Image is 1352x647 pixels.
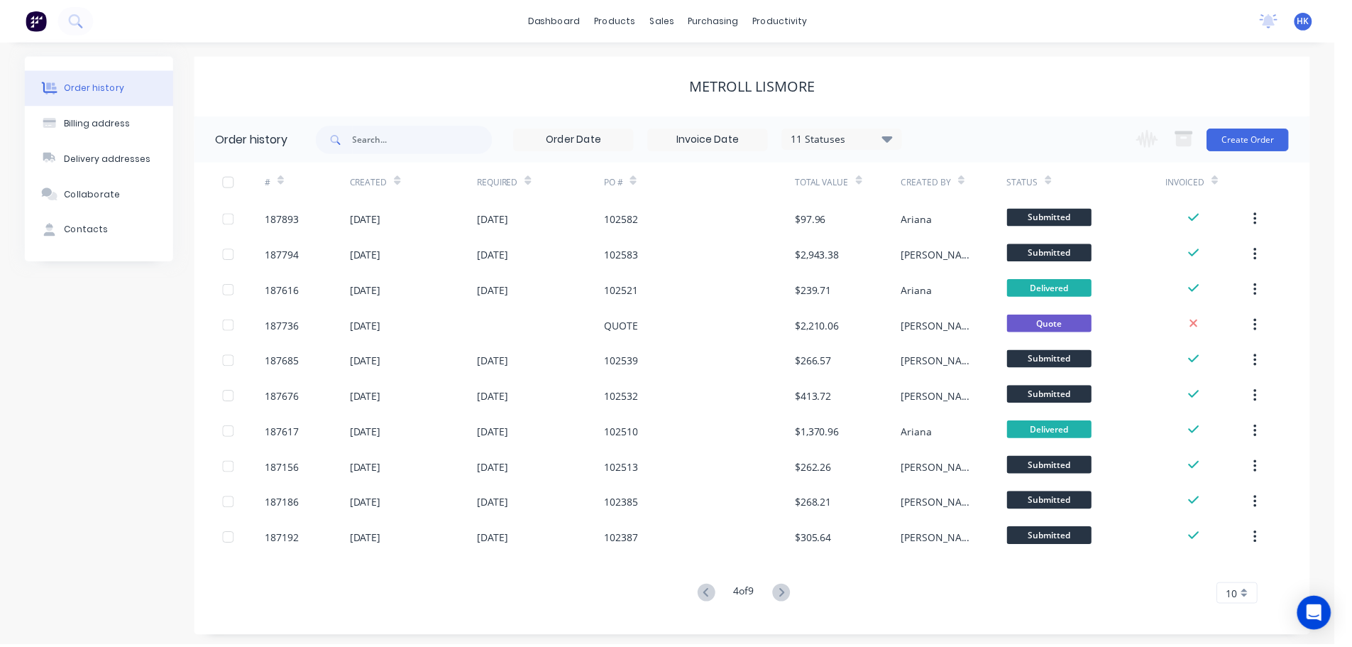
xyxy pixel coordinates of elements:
div: Contacts [65,224,109,237]
span: Submitted [1012,352,1097,369]
div: $266.57 [799,355,836,370]
div: $239.71 [799,284,836,299]
span: Delivered [1012,281,1097,298]
div: Created By [906,177,956,190]
input: Invoice Date [652,130,771,151]
div: [PERSON_NAME] [906,355,984,370]
div: productivity [749,11,818,32]
span: 10 [1232,589,1243,604]
div: 187893 [266,213,300,228]
div: 11 Statuses [786,132,906,148]
div: Ariana [906,213,937,228]
div: Ariana [906,284,937,299]
div: Collaborate [65,189,121,202]
div: [DATE] [479,213,510,228]
span: HK [1304,15,1316,28]
div: PO # [607,177,626,190]
div: 187685 [266,355,300,370]
div: 102510 [607,426,641,441]
button: Create Order [1213,129,1295,152]
div: [DATE] [479,391,510,406]
div: 102539 [607,355,641,370]
div: 187192 [266,533,300,548]
div: PO # [607,163,798,202]
div: Open Intercom Messenger [1304,599,1338,633]
div: 102513 [607,462,641,477]
div: 102521 [607,284,641,299]
div: products [590,11,646,32]
div: [DATE] [351,284,383,299]
div: [DATE] [351,355,383,370]
div: Billing address [65,118,131,131]
div: [DATE] [479,462,510,477]
div: Invoiced [1172,163,1257,202]
span: Submitted [1012,387,1097,405]
div: $1,370.96 [799,426,844,441]
div: [DATE] [351,213,383,228]
input: Search... [354,126,495,155]
div: 187186 [266,497,300,512]
div: $268.21 [799,497,836,512]
div: [DATE] [351,426,383,441]
div: Required [479,163,607,202]
div: $413.72 [799,391,836,406]
div: [DATE] [479,355,510,370]
button: Delivery addresses [25,142,174,178]
div: Order history [216,132,289,149]
div: 102385 [607,497,641,512]
div: 187676 [266,391,300,406]
div: QUOTE [607,320,641,335]
div: Delivery addresses [65,153,151,166]
div: purchasing [685,11,749,32]
div: 187794 [266,249,300,263]
div: $2,943.38 [799,249,844,263]
div: Status [1012,163,1172,202]
div: $2,210.06 [799,320,844,335]
div: [PERSON_NAME] [906,391,984,406]
input: Order Date [517,130,636,151]
div: [DATE] [479,249,510,263]
div: 187736 [266,320,300,335]
div: [DATE] [351,462,383,477]
span: Submitted [1012,529,1097,547]
span: Submitted [1012,210,1097,227]
div: $262.26 [799,462,836,477]
div: 187617 [266,426,300,441]
div: Ariana [906,426,937,441]
div: Created [351,177,389,190]
div: Created [351,163,479,202]
a: dashboard [524,11,590,32]
span: Submitted [1012,245,1097,263]
div: # [266,177,272,190]
span: Submitted [1012,458,1097,476]
button: Contacts [25,213,174,249]
button: Billing address [25,107,174,142]
div: 102583 [607,249,641,263]
div: [DATE] [351,497,383,512]
button: Order history [25,71,174,107]
div: 102532 [607,391,641,406]
div: [DATE] [479,533,510,548]
div: [PERSON_NAME] [906,320,984,335]
div: [PERSON_NAME] [906,533,984,548]
div: Total Value [799,177,853,190]
div: [DATE] [479,426,510,441]
div: Invoiced [1172,177,1211,190]
div: [PERSON_NAME] [906,462,984,477]
div: Status [1012,177,1043,190]
div: 102582 [607,213,641,228]
div: Required [479,177,520,190]
span: Quote [1012,316,1097,334]
span: Delivered [1012,423,1097,440]
div: Order history [65,82,125,95]
div: [DATE] [351,320,383,335]
div: # [266,163,351,202]
img: Factory [26,11,47,32]
div: 102387 [607,533,641,548]
div: $305.64 [799,533,836,548]
button: Collaborate [25,178,174,213]
div: [DATE] [351,391,383,406]
div: $97.96 [799,213,830,228]
div: 4 of 9 [737,586,758,607]
div: [DATE] [351,249,383,263]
